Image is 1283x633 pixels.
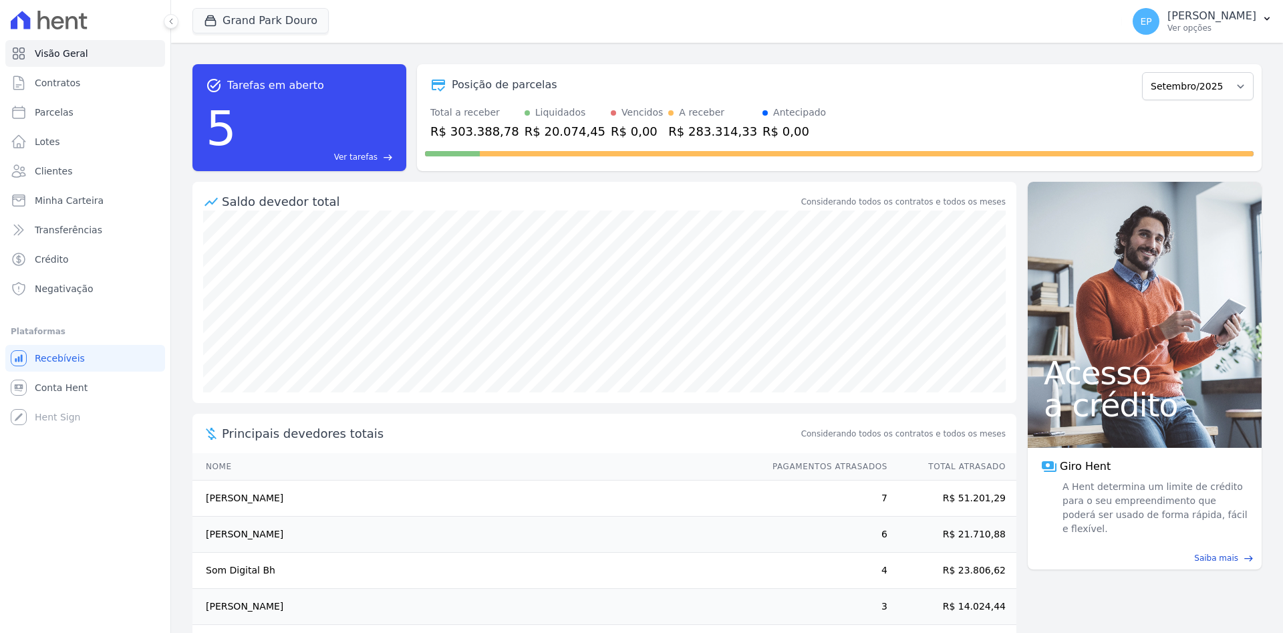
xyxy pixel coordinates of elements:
div: Posição de parcelas [452,77,557,93]
div: Total a receber [430,106,519,120]
td: 6 [760,517,888,553]
div: Considerando todos os contratos e todos os meses [801,196,1006,208]
span: Considerando todos os contratos e todos os meses [801,428,1006,440]
td: [PERSON_NAME] [192,517,760,553]
td: Som Digital Bh [192,553,760,589]
span: Recebíveis [35,352,85,365]
td: [PERSON_NAME] [192,589,760,625]
span: east [1244,553,1254,563]
span: Parcelas [35,106,74,119]
span: Minha Carteira [35,194,104,207]
td: R$ 14.024,44 [888,589,1016,625]
a: Parcelas [5,99,165,126]
td: 4 [760,553,888,589]
div: 5 [206,94,237,163]
p: [PERSON_NAME] [1167,9,1256,23]
div: A receber [679,106,724,120]
div: Liquidados [535,106,586,120]
div: Plataformas [11,324,160,340]
a: Visão Geral [5,40,165,67]
td: R$ 51.201,29 [888,481,1016,517]
a: Conta Hent [5,374,165,401]
a: Saiba mais east [1036,552,1254,564]
a: Lotes [5,128,165,155]
span: Transferências [35,223,102,237]
td: R$ 21.710,88 [888,517,1016,553]
span: task_alt [206,78,222,94]
th: Total Atrasado [888,453,1016,481]
span: EP [1140,17,1151,26]
a: Negativação [5,275,165,302]
span: Acesso [1044,357,1246,389]
span: Clientes [35,164,72,178]
a: Crédito [5,246,165,273]
span: Tarefas em aberto [227,78,324,94]
a: Transferências [5,217,165,243]
span: Ver tarefas [334,151,378,163]
a: Ver tarefas east [242,151,393,163]
div: R$ 283.314,33 [668,122,757,140]
span: east [383,152,393,162]
a: Recebíveis [5,345,165,372]
div: Antecipado [773,106,826,120]
a: Minha Carteira [5,187,165,214]
span: Principais devedores totais [222,424,799,442]
td: 7 [760,481,888,517]
div: R$ 20.074,45 [525,122,605,140]
div: Saldo devedor total [222,193,799,211]
span: Conta Hent [35,381,88,394]
button: EP [PERSON_NAME] Ver opções [1122,3,1283,40]
span: Lotes [35,135,60,148]
span: Contratos [35,76,80,90]
span: Negativação [35,282,94,295]
th: Nome [192,453,760,481]
td: [PERSON_NAME] [192,481,760,517]
div: R$ 0,00 [611,122,663,140]
p: Ver opções [1167,23,1256,33]
div: R$ 303.388,78 [430,122,519,140]
td: 3 [760,589,888,625]
span: Visão Geral [35,47,88,60]
span: Giro Hent [1060,459,1111,475]
button: Grand Park Douro [192,8,329,33]
a: Clientes [5,158,165,184]
th: Pagamentos Atrasados [760,453,888,481]
div: Vencidos [621,106,663,120]
div: R$ 0,00 [762,122,826,140]
span: Crédito [35,253,69,266]
span: Saiba mais [1194,552,1238,564]
span: a crédito [1044,389,1246,421]
td: R$ 23.806,62 [888,553,1016,589]
span: A Hent determina um limite de crédito para o seu empreendimento que poderá ser usado de forma ráp... [1060,480,1248,536]
a: Contratos [5,70,165,96]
